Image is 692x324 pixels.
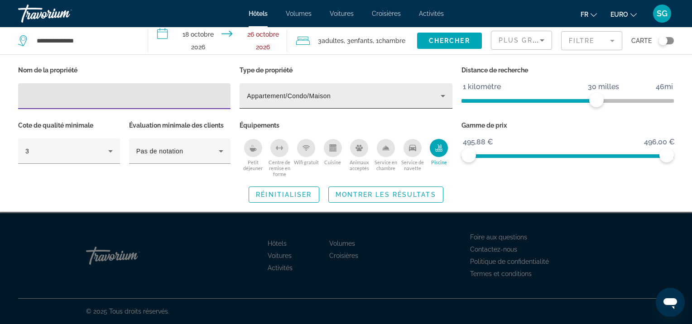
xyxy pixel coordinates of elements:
[379,37,405,44] span: Chambre
[324,159,341,165] span: Cuisine
[249,10,268,17] a: Hôtels
[581,11,588,18] span: Fr
[373,159,399,171] span: Service en chambre
[346,159,373,171] span: Animaux acceptés
[266,159,293,177] span: Centre de remise en forme
[586,80,620,94] span: 30 milles
[461,80,502,94] span: 1 kilomètre
[399,138,426,177] button: Service de navette
[656,288,685,317] iframe: Bouton de lancement de la fenêtre de messagerie
[14,64,678,177] div: Filtres d’hôtel
[249,186,319,203] button: Réinitialiser
[461,148,476,162] span: ngx-slider
[129,119,231,132] p: Évaluation minimale des clients
[294,159,319,165] span: Wifi gratuit
[266,138,293,177] button: Centre de remise en forme
[351,37,373,44] span: Enfants
[240,159,266,171] span: Petit déjeuner
[256,191,312,198] span: Réinitialiser
[650,4,674,23] button: Menu utilisateur
[631,34,652,47] span: Carte
[426,138,452,177] button: Piscine
[589,93,604,107] span: ngx-slider
[461,99,674,101] ngx-slider: ngx-slider
[373,37,379,44] font: , 1
[461,154,674,156] ngx-slider: ngx-slider
[286,10,312,17] a: Volumes
[373,138,399,177] button: Service en chambre
[148,27,287,54] button: Date d’arrivée : 18 oct. 2026 Date de départ : 26 oct. 2026
[461,135,495,149] span: 495,88 €
[18,119,120,132] p: Cote de qualité minimale
[399,159,426,171] span: Service de navette
[247,92,331,100] span: Appartement/Condo/Maison
[18,64,231,76] p: Nom de la propriété
[581,8,597,21] button: Changer la langue
[499,35,544,46] mat-select: Trier par
[499,37,607,44] span: Plus grandes économies
[293,138,320,177] button: Wifi gratuit
[240,138,266,177] button: Petit déjeuner
[336,191,436,198] span: Montrer les résultats
[344,37,351,44] font: , 3
[372,10,401,17] a: Croisières
[417,33,482,49] button: Chercher
[461,64,674,76] p: Distance de recherche
[322,37,344,44] span: Adultes
[319,138,346,177] button: Cuisine
[25,148,29,155] span: 3
[461,119,674,132] p: Gamme de prix
[318,37,322,44] font: 3
[659,148,674,162] span: ngx-slider-max
[654,80,674,94] span: 46mi
[346,138,373,177] button: Animaux acceptés
[419,10,444,17] a: Activités
[287,27,417,54] button: Voyageurs : 3 adultes, 3 enfants
[240,64,452,76] p: Type de propriété
[652,37,674,45] button: Basculer la carte
[328,186,443,203] button: Montrer les résultats
[330,10,354,17] a: Voitures
[429,37,470,44] span: Chercher
[18,2,109,25] a: Travorium
[643,135,676,149] span: 496,00 €
[240,119,452,132] p: Équipements
[610,8,637,21] button: Changer de devise
[247,91,445,101] mat-select: Type de propriété
[657,9,668,18] span: SG
[431,159,447,165] span: Piscine
[610,11,628,18] span: EURO
[561,31,622,51] button: Filtre
[136,148,183,155] span: Pas de notation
